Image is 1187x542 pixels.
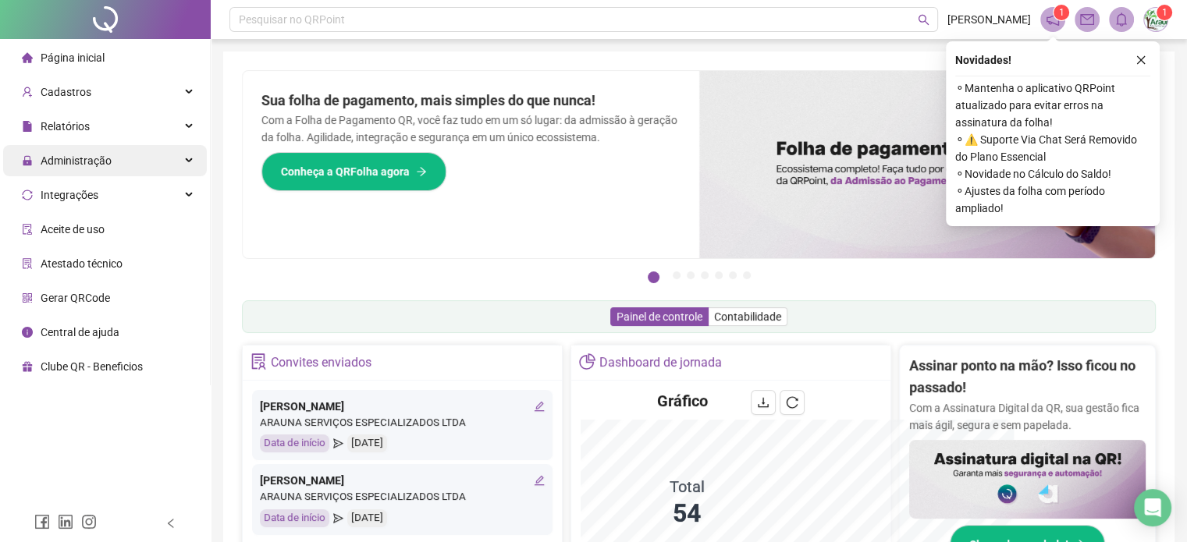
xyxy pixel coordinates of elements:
[1134,489,1171,526] div: Open Intercom Messenger
[579,353,595,370] span: pie-chart
[333,434,343,452] span: send
[41,120,90,133] span: Relatórios
[757,396,769,409] span: download
[347,509,387,527] div: [DATE]
[1157,5,1172,20] sup: Atualize o seu contato no menu Meus Dados
[534,475,545,486] span: edit
[617,310,702,323] span: Painel de controle
[918,14,929,26] span: search
[955,182,1150,217] span: ⚬ Ajustes da folha com período ampliado!
[22,121,33,132] span: file
[416,166,427,177] span: arrow-right
[261,90,681,112] h2: Sua folha de pagamento, mais simples do que nunca!
[1046,12,1060,27] span: notification
[261,152,446,191] button: Conheça a QRFolha agora
[22,155,33,166] span: lock
[715,271,723,279] button: 5
[699,71,1156,258] img: banner%2F8d14a306-6205-4263-8e5b-06e9a85ad873.png
[955,51,1011,69] span: Novidades !
[909,355,1146,399] h2: Assinar ponto na mão? Isso ficou no passado!
[41,86,91,98] span: Cadastros
[1080,12,1094,27] span: mail
[22,258,33,269] span: solution
[41,51,105,64] span: Página inicial
[22,327,33,338] span: info-circle
[261,112,681,146] p: Com a Folha de Pagamento QR, você faz tudo em um só lugar: da admissão à geração da folha. Agilid...
[81,514,97,530] span: instagram
[333,509,343,527] span: send
[955,131,1150,165] span: ⚬ ⚠️ Suporte Via Chat Será Removido do Plano Essencial
[260,434,329,452] div: Data de início
[271,349,371,376] div: Convites enviados
[673,271,681,279] button: 2
[955,80,1150,131] span: ⚬ Mantenha o aplicativo QRPoint atualizado para evitar erros na assinatura da folha!
[22,224,33,235] span: audit
[281,163,410,180] span: Conheça a QRFolha agora
[729,271,737,279] button: 6
[347,434,387,452] div: [DATE]
[786,396,798,409] span: reload
[22,52,33,63] span: home
[1144,8,1167,31] img: 39894
[1162,7,1167,18] span: 1
[599,349,722,376] div: Dashboard de jornada
[260,415,545,431] div: ARAUNA SERVIÇOS ESPECIALIZADOS LTDA
[22,292,33,303] span: qrcode
[743,271,751,279] button: 7
[701,271,709,279] button: 4
[955,165,1150,182] span: ⚬ Novidade no Cálculo do Saldo!
[1114,12,1128,27] span: bell
[714,310,781,323] span: Contabilidade
[260,398,545,415] div: [PERSON_NAME]
[1135,55,1146,66] span: close
[22,361,33,372] span: gift
[1054,5,1069,20] sup: 1
[648,271,659,283] button: 1
[41,360,143,373] span: Clube QR - Beneficios
[41,292,110,304] span: Gerar QRCode
[909,399,1146,434] p: Com a Assinatura Digital da QR, sua gestão fica mais ágil, segura e sem papelada.
[534,401,545,412] span: edit
[251,353,267,370] span: solution
[947,11,1031,28] span: [PERSON_NAME]
[909,440,1146,519] img: banner%2F02c71560-61a6-44d4-94b9-c8ab97240462.png
[41,154,112,167] span: Administração
[687,271,695,279] button: 3
[260,489,545,505] div: ARAUNA SERVIÇOS ESPECIALIZADOS LTDA
[657,390,708,412] h4: Gráfico
[41,189,98,201] span: Integrações
[41,326,119,338] span: Central de ajuda
[260,472,545,489] div: [PERSON_NAME]
[260,509,329,527] div: Data de início
[165,518,176,529] span: left
[22,87,33,97] span: user-add
[41,223,105,236] span: Aceite de uso
[41,257,123,270] span: Atestado técnico
[58,514,73,530] span: linkedin
[1059,7,1064,18] span: 1
[22,190,33,200] span: sync
[34,514,50,530] span: facebook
